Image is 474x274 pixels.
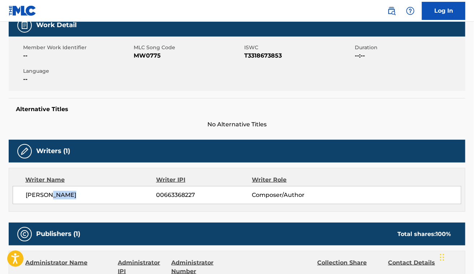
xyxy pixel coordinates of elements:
[9,5,36,16] img: MLC Logo
[23,51,132,60] span: --
[26,191,156,199] span: [PERSON_NAME]
[36,21,77,29] h5: Work Detail
[25,176,156,184] div: Writer Name
[438,239,474,274] iframe: Chat Widget
[440,246,444,268] div: Drag
[422,2,465,20] a: Log In
[134,51,242,60] span: MW0775
[403,4,418,18] div: Help
[387,7,396,15] img: search
[252,191,339,199] span: Composer/Author
[20,147,29,156] img: Writers
[9,120,465,129] span: No Alternative Titles
[397,230,451,239] div: Total shares:
[355,51,464,60] span: --:--
[36,147,70,155] h5: Writers (1)
[23,75,132,84] span: --
[156,191,252,199] span: 00663368227
[23,67,132,75] span: Language
[244,44,353,51] span: ISWC
[20,21,29,30] img: Work Detail
[23,44,132,51] span: Member Work Identifier
[134,44,242,51] span: MLC Song Code
[16,106,458,113] h5: Alternative Titles
[20,230,29,239] img: Publishers
[355,44,464,51] span: Duration
[156,176,252,184] div: Writer IPI
[436,231,451,237] span: 100 %
[384,4,399,18] a: Public Search
[244,51,353,60] span: T3318673853
[36,230,80,238] h5: Publishers (1)
[406,7,415,15] img: help
[252,176,339,184] div: Writer Role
